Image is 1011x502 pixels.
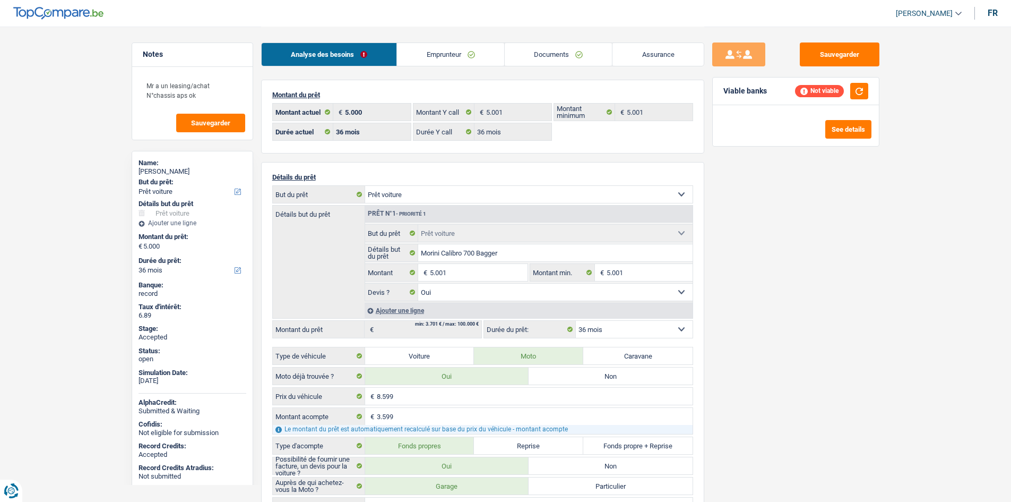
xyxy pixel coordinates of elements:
[396,211,426,217] span: - Priorité 1
[273,408,365,425] label: Montant acompte
[139,167,246,176] div: [PERSON_NAME]
[505,43,612,66] a: Documents
[139,442,246,450] div: Record Credits:
[795,85,844,97] div: Not viable
[365,225,419,242] label: But du prêt
[474,437,583,454] label: Reprise
[365,321,376,338] span: €
[273,437,365,454] label: Type d'acompte
[530,264,595,281] label: Montant min.
[273,206,365,218] label: Détails but du prêt
[800,42,879,66] button: Sauvegarder
[13,7,103,20] img: TopCompare Logo
[273,123,334,140] label: Durée actuel
[583,437,693,454] label: Fonds propre + Reprise
[365,437,474,454] label: Fonds propres
[139,355,246,363] div: open
[139,178,244,186] label: But du prêt:
[139,407,246,415] div: Submitted & Waiting
[887,5,962,22] a: [PERSON_NAME]
[333,104,345,121] span: €
[896,9,953,18] span: [PERSON_NAME]
[139,281,246,290] div: Banque:
[529,478,693,495] label: Particulier
[365,244,419,261] label: Détails but du prêt
[415,322,479,327] div: min: 3.701 € / max: 100.000 €
[988,8,998,18] div: fr
[273,104,334,121] label: Montant actuel
[474,104,486,121] span: €
[262,43,397,66] a: Analyse des besoins
[413,123,474,140] label: Durée Y call
[273,186,365,203] label: But du prêt
[365,284,419,301] label: Devis ?
[273,368,365,385] label: Moto déjà trouvée ?
[365,388,377,405] span: €
[365,368,529,385] label: Oui
[723,87,767,96] div: Viable banks
[139,219,246,227] div: Ajouter une ligne
[139,369,246,377] div: Simulation Date:
[139,429,246,437] div: Not eligible for submission
[143,50,242,59] h5: Notes
[365,457,529,474] label: Oui
[272,91,693,99] p: Montant du prêt
[139,311,246,320] div: 6.89
[139,377,246,385] div: [DATE]
[365,478,529,495] label: Garage
[413,104,474,121] label: Montant Y call
[365,210,429,217] div: Prêt n°1
[612,43,704,66] a: Assurance
[176,114,245,132] button: Sauvegarder
[474,347,583,364] label: Moto
[139,333,246,342] div: Accepted
[191,120,230,126] span: Sauvegarder
[139,472,246,481] div: Not submitted
[595,264,607,281] span: €
[273,388,365,405] label: Prix du véhicule
[484,321,576,338] label: Durée du prêt:
[139,257,244,265] label: Durée du prêt:
[418,264,430,281] span: €
[139,464,246,472] div: Record Credits Atradius:
[529,457,693,474] label: Non
[615,104,627,121] span: €
[273,347,365,364] label: Type de véhicule
[139,325,246,333] div: Stage:
[139,347,246,355] div: Status:
[273,478,365,495] label: Auprès de qui achetez-vous la Moto ?
[397,43,504,66] a: Emprunteur
[529,368,693,385] label: Non
[139,242,142,251] span: €
[139,200,246,208] div: Détails but du prêt
[365,303,693,318] div: Ajouter une ligne
[139,159,246,167] div: Name:
[554,104,615,121] label: Montant minimum
[272,173,693,181] p: Détails du prêt
[365,347,474,364] label: Voiture
[365,264,419,281] label: Montant
[139,450,246,459] div: Accepted
[365,408,377,425] span: €
[139,398,246,407] div: AlphaCredit:
[139,420,246,429] div: Cofidis:
[583,347,693,364] label: Caravane
[139,303,246,311] div: Taux d'intérêt:
[273,457,365,474] label: Possibilité de fournir une facture, un devis pour la voiture ?
[273,425,693,434] div: Le montant du prêt est automatiquement recalculé sur base du prix du véhicule - montant acompte
[825,120,871,139] button: See details
[273,321,365,338] label: Montant du prêt
[139,290,246,298] div: record
[139,233,244,241] label: Montant du prêt:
